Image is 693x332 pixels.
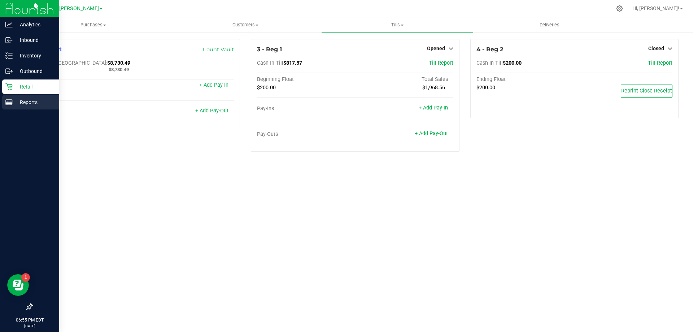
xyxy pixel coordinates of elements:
a: + Add Pay-In [419,105,448,111]
inline-svg: Inbound [5,36,13,44]
a: Deliveries [474,17,626,33]
span: Purchases [17,22,169,28]
span: 3 - Reg 1 [257,46,282,53]
span: Reprint Close Receipt [621,88,672,94]
inline-svg: Inventory [5,52,13,59]
span: $1,968.56 [422,85,445,91]
p: Inbound [13,36,56,44]
a: Tills [321,17,473,33]
span: $8,730.49 [109,67,129,72]
a: Till Report [648,60,672,66]
a: Purchases [17,17,169,33]
span: Cash In Till [257,60,283,66]
div: Manage settings [615,5,624,12]
span: Closed [648,46,664,51]
inline-svg: Outbound [5,68,13,75]
span: Tills [322,22,473,28]
a: + Add Pay-In [199,82,228,88]
div: Pay-Ins [38,83,136,89]
span: $8,730.49 [107,60,130,66]
span: $200.00 [503,60,522,66]
p: Outbound [13,67,56,76]
p: Inventory [13,51,56,60]
a: Till Report [429,60,453,66]
span: $200.00 [257,85,276,91]
inline-svg: Analytics [5,21,13,28]
div: Beginning Float [257,76,355,83]
p: 06:55 PM EDT [3,317,56,323]
span: Customers [170,22,321,28]
div: Pay-Ins [257,105,355,112]
iframe: Resource center unread badge [21,273,30,282]
a: + Add Pay-Out [415,130,448,137]
div: Pay-Outs [38,108,136,115]
span: GA1 - [PERSON_NAME] [45,5,99,12]
div: Ending Float [476,76,575,83]
p: Retail [13,82,56,91]
inline-svg: Retail [5,83,13,90]
span: Deliveries [530,22,569,28]
a: Count Vault [203,46,234,53]
span: $200.00 [476,85,495,91]
span: Cash In [GEOGRAPHIC_DATA]: [38,60,107,66]
span: Hi, [PERSON_NAME]! [632,5,679,11]
div: Total Sales [355,76,453,83]
span: Opened [427,46,445,51]
p: Analytics [13,20,56,29]
a: + Add Pay-Out [195,108,228,114]
span: Cash In Till [476,60,503,66]
a: Customers [169,17,321,33]
inline-svg: Reports [5,99,13,106]
button: Reprint Close Receipt [621,85,672,98]
p: [DATE] [3,323,56,329]
p: Reports [13,98,56,107]
span: $817.57 [283,60,302,66]
span: 4 - Reg 2 [476,46,503,53]
div: Pay-Outs [257,131,355,138]
iframe: Resource center [7,274,29,296]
